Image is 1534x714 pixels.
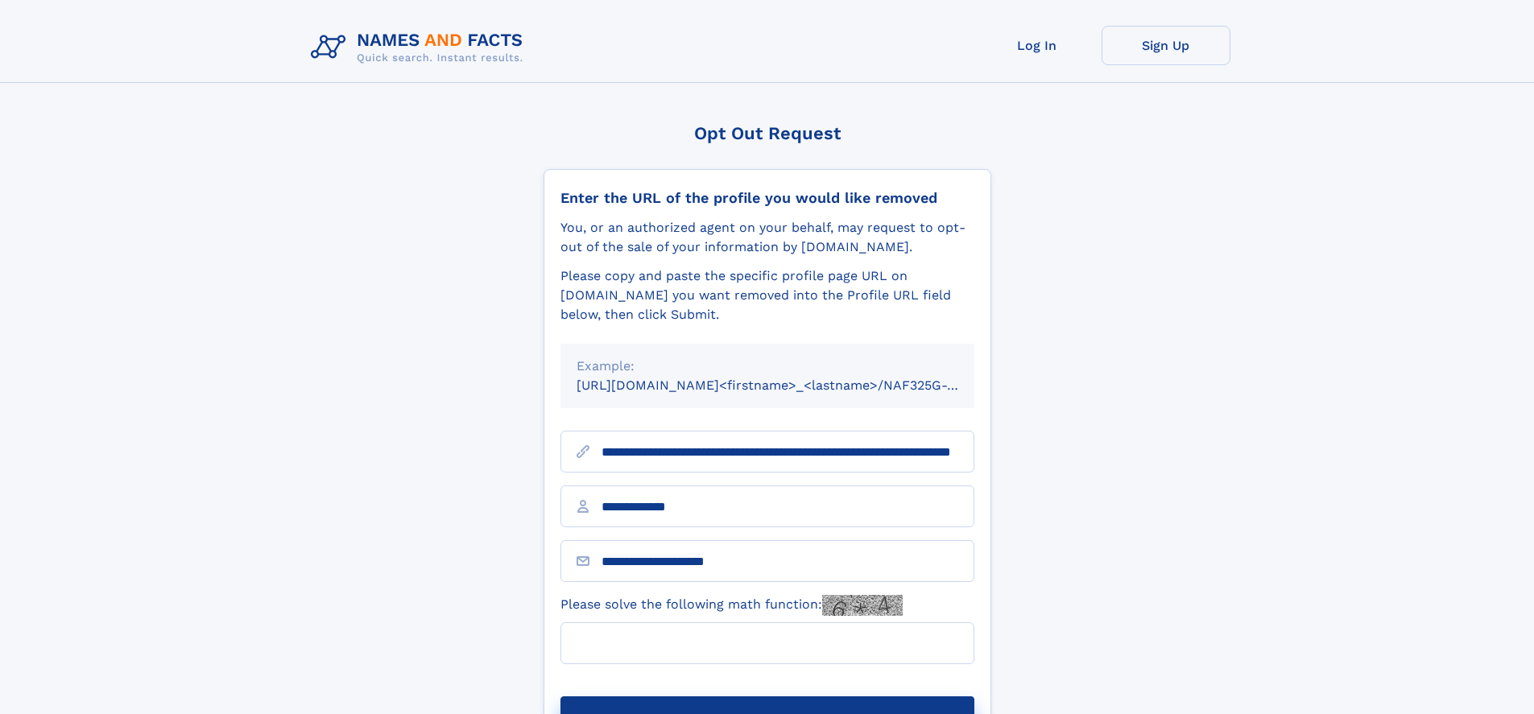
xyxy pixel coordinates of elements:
small: [URL][DOMAIN_NAME]<firstname>_<lastname>/NAF325G-xxxxxxxx [577,378,1005,393]
div: Opt Out Request [544,123,991,143]
div: Please copy and paste the specific profile page URL on [DOMAIN_NAME] you want removed into the Pr... [560,266,974,324]
a: Log In [973,26,1102,65]
label: Please solve the following math function: [560,595,903,616]
div: Example: [577,357,958,376]
div: You, or an authorized agent on your behalf, may request to opt-out of the sale of your informatio... [560,218,974,257]
a: Sign Up [1102,26,1230,65]
div: Enter the URL of the profile you would like removed [560,189,974,207]
img: Logo Names and Facts [304,26,536,69]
